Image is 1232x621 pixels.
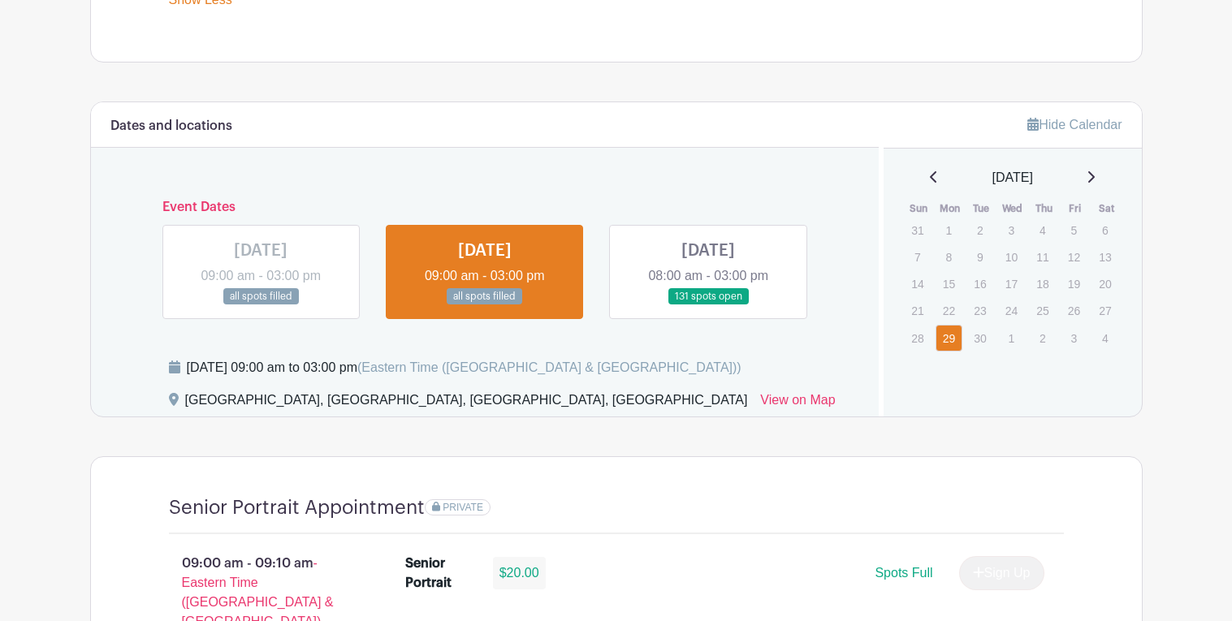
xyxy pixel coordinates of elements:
div: [DATE] 09:00 am to 03:00 pm [187,358,741,377]
th: Fri [1060,201,1092,217]
p: 9 [966,244,993,270]
p: 26 [1061,298,1087,323]
p: 2 [1029,326,1056,351]
th: Wed [997,201,1029,217]
a: Hide Calendar [1027,118,1122,132]
p: 30 [966,326,993,351]
th: Sun [903,201,935,217]
span: Spots Full [875,566,932,580]
p: 3 [1061,326,1087,351]
p: 2 [966,218,993,243]
p: 4 [1092,326,1118,351]
div: Senior Portrait [405,554,473,593]
p: 8 [936,244,962,270]
p: 11 [1029,244,1056,270]
a: View on Map [760,390,835,416]
p: 25 [1029,298,1056,323]
span: (Eastern Time ([GEOGRAPHIC_DATA] & [GEOGRAPHIC_DATA])) [357,360,741,374]
p: 21 [904,298,931,323]
p: 18 [1029,271,1056,296]
th: Sat [1091,201,1122,217]
h4: Senior Portrait Appointment [169,496,425,520]
th: Thu [1028,201,1060,217]
p: 1 [936,218,962,243]
p: 23 [966,298,993,323]
p: 20 [1092,271,1118,296]
a: 29 [936,325,962,351]
h6: Dates and locations [110,119,232,134]
p: 19 [1061,271,1087,296]
p: 27 [1092,298,1118,323]
h6: Event Dates [149,200,821,215]
th: Tue [966,201,997,217]
p: 31 [904,218,931,243]
p: 1 [998,326,1025,351]
th: Mon [935,201,966,217]
p: 16 [966,271,993,296]
div: [GEOGRAPHIC_DATA], [GEOGRAPHIC_DATA], [GEOGRAPHIC_DATA], [GEOGRAPHIC_DATA] [185,390,748,416]
p: 7 [904,244,931,270]
p: 13 [1092,244,1118,270]
p: 14 [904,271,931,296]
p: 5 [1061,218,1087,243]
p: 17 [998,271,1025,296]
p: 6 [1092,218,1118,243]
div: $20.00 [493,557,546,589]
p: 12 [1061,244,1087,270]
p: 15 [936,271,962,296]
span: PRIVATE [443,502,483,513]
p: 24 [998,298,1025,323]
p: 3 [998,218,1025,243]
p: 28 [904,326,931,351]
p: 22 [936,298,962,323]
span: [DATE] [992,168,1033,188]
p: 4 [1029,218,1056,243]
p: 10 [998,244,1025,270]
